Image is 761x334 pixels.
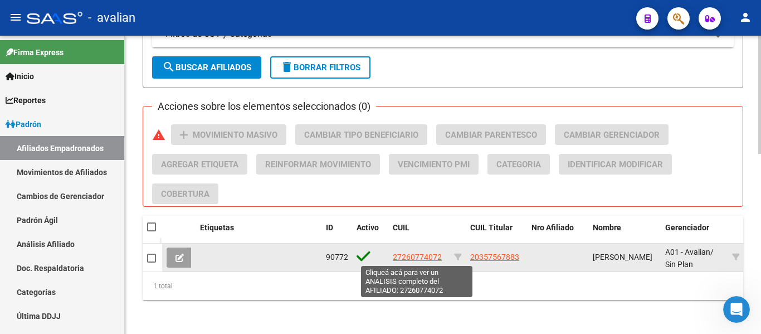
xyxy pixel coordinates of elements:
[389,154,479,175] button: Vencimiento PMI
[295,124,427,145] button: Cambiar Tipo Beneficiario
[326,253,348,262] span: 90772
[496,159,541,170] span: Categoria
[6,94,46,107] span: Reportes
[665,223,709,232] span: Gerenciador
[162,60,175,74] mat-icon: search
[326,223,333,232] span: ID
[265,159,371,170] span: Reinformar Movimiento
[6,118,41,130] span: Padrón
[393,253,442,262] span: 27260774072
[661,216,728,253] datatable-header-cell: Gerenciador
[9,11,22,24] mat-icon: menu
[398,159,470,170] span: Vencimiento PMI
[559,154,672,175] button: Identificar Modificar
[321,216,352,253] datatable-header-cell: ID
[280,60,294,74] mat-icon: delete
[723,296,750,323] iframe: Intercom live chat
[6,70,34,83] span: Inicio
[487,154,550,175] button: Categoria
[171,124,286,145] button: Movimiento Masivo
[177,128,191,142] mat-icon: add
[588,216,661,253] datatable-header-cell: Nombre
[527,216,588,253] datatable-header-cell: Nro Afiliado
[152,56,261,79] button: Buscar Afiliados
[280,62,360,72] span: Borrar Filtros
[6,46,64,59] span: Firma Express
[143,272,743,300] div: 1 total
[568,159,663,170] span: Identificar Modificar
[152,128,165,142] mat-icon: warning
[470,223,513,232] span: CUIL Titular
[152,99,376,114] h3: Acciones sobre los elementos seleccionados (0)
[352,216,388,253] datatable-header-cell: Activo
[593,223,621,232] span: Nombre
[152,154,247,175] button: Agregar Etiqueta
[665,248,710,256] span: A01 - Avalian
[470,253,519,262] span: 20357567883
[445,130,537,140] span: Cambiar Parentesco
[304,130,418,140] span: Cambiar Tipo Beneficiario
[393,223,409,232] span: CUIL
[466,216,527,253] datatable-header-cell: CUIL Titular
[593,253,652,262] span: [PERSON_NAME]
[436,124,546,145] button: Cambiar Parentesco
[193,130,277,140] span: Movimiento Masivo
[161,159,238,170] span: Agregar Etiqueta
[357,223,379,232] span: Activo
[200,223,234,232] span: Etiquetas
[152,183,218,204] button: Cobertura
[270,56,370,79] button: Borrar Filtros
[531,223,574,232] span: Nro Afiliado
[256,154,380,175] button: Reinformar Movimiento
[196,216,321,253] datatable-header-cell: Etiquetas
[161,189,209,199] span: Cobertura
[388,216,450,253] datatable-header-cell: CUIL
[88,6,135,30] span: - avalian
[555,124,669,145] button: Cambiar Gerenciador
[739,11,752,24] mat-icon: person
[564,130,660,140] span: Cambiar Gerenciador
[162,62,251,72] span: Buscar Afiliados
